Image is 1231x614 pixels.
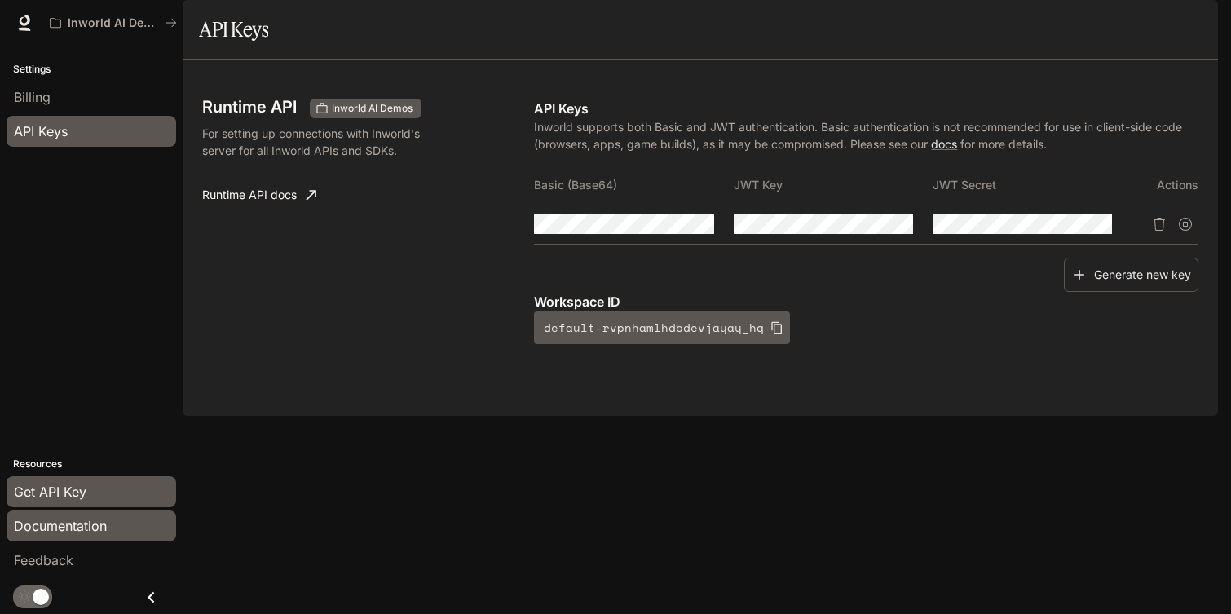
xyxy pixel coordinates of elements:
[931,137,957,151] a: docs
[534,311,790,344] button: default-rvpnhamlhdbdevjayay_hg
[534,166,733,205] th: Basic (Base64)
[534,118,1198,152] p: Inworld supports both Basic and JWT authentication. Basic authentication is not recommended for u...
[534,99,1198,118] p: API Keys
[325,101,419,116] span: Inworld AI Demos
[734,166,933,205] th: JWT Key
[68,16,159,30] p: Inworld AI Demos
[933,166,1132,205] th: JWT Secret
[1146,211,1172,237] button: Delete API key
[202,99,297,115] h3: Runtime API
[42,7,184,39] button: All workspaces
[199,13,268,46] h1: API Keys
[310,99,421,118] div: These keys will apply to your current workspace only
[1172,211,1198,237] button: Suspend API key
[196,179,323,211] a: Runtime API docs
[202,125,441,159] p: For setting up connections with Inworld's server for all Inworld APIs and SDKs.
[534,292,1198,311] p: Workspace ID
[1132,166,1198,205] th: Actions
[1064,258,1198,293] button: Generate new key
